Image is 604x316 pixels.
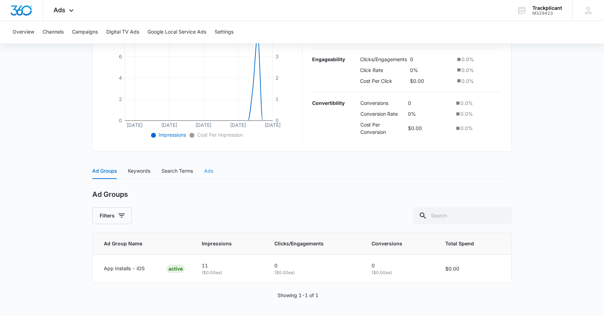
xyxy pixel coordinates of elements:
tspan: 4 [119,75,122,81]
tspan: 6 [119,53,122,59]
div: 0.0 % [455,99,498,107]
div: Ad Groups [92,167,117,175]
p: ( $0.00 ea) [202,270,258,276]
span: Ads [53,6,65,14]
tspan: 0 [275,117,279,123]
td: 0% [407,108,453,119]
tspan: 1 [275,96,279,102]
div: 0.0 % [455,110,498,117]
td: $0.00 [407,119,453,137]
div: Search Terms [161,167,193,175]
h2: Ad Groups [92,190,128,199]
span: Impressions [157,132,186,138]
div: account id [532,11,562,16]
button: Campaigns [72,21,98,43]
td: 0 [407,98,453,109]
p: App Installs - iOS [104,265,145,272]
tspan: [DATE] [230,122,246,128]
tspan: 2 [119,96,122,102]
tspan: 3 [275,53,279,59]
div: 0.0 % [456,66,498,74]
button: Overview [13,21,34,43]
strong: Engageability [312,56,345,62]
button: Settings [215,21,233,43]
tspan: [DATE] [127,122,143,128]
button: Digital TV Ads [106,21,139,43]
div: Ads [204,167,213,175]
td: $0.00 [437,254,511,283]
p: 0 [372,262,429,270]
td: Conversions [359,98,407,109]
td: 0 [409,54,454,65]
button: Google Local Service Ads [148,21,206,43]
td: Cost Per Conversion [359,119,407,137]
tspan: [DATE] [265,122,281,128]
div: ACTIVE [166,265,185,273]
p: ( $0.00 ea) [274,270,355,276]
div: 0.0 % [456,77,498,85]
tspan: [DATE] [195,122,211,128]
div: Keywords [128,167,150,175]
button: Filters [92,207,132,224]
td: Cost Per Click [358,76,409,86]
tspan: 0 [119,117,122,123]
div: 0.0 % [456,56,498,63]
span: Cost Per Impression [196,132,243,138]
tspan: 2 [275,75,279,81]
td: $0.00 [409,76,454,86]
td: Click Rate [358,65,409,76]
strong: Convertibility [312,100,345,106]
span: Clicks/Engagements [274,240,345,247]
p: 11 [202,262,258,270]
span: Ad Group Name [104,240,175,247]
td: Conversion Rate [359,108,407,119]
p: 0 [274,262,355,270]
span: Total Spend [445,240,490,247]
div: account name [532,5,562,11]
p: Showing 1-1 of 1 [278,292,318,299]
tspan: [DATE] [161,122,177,128]
input: Search [413,207,512,224]
td: 0% [409,65,454,76]
div: 0.0 % [455,124,498,132]
button: Channels [43,21,64,43]
p: ( $0.00 ea) [372,270,429,276]
span: Impressions [202,240,247,247]
td: Clicks/Engagements [358,54,409,65]
span: Conversions [372,240,418,247]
